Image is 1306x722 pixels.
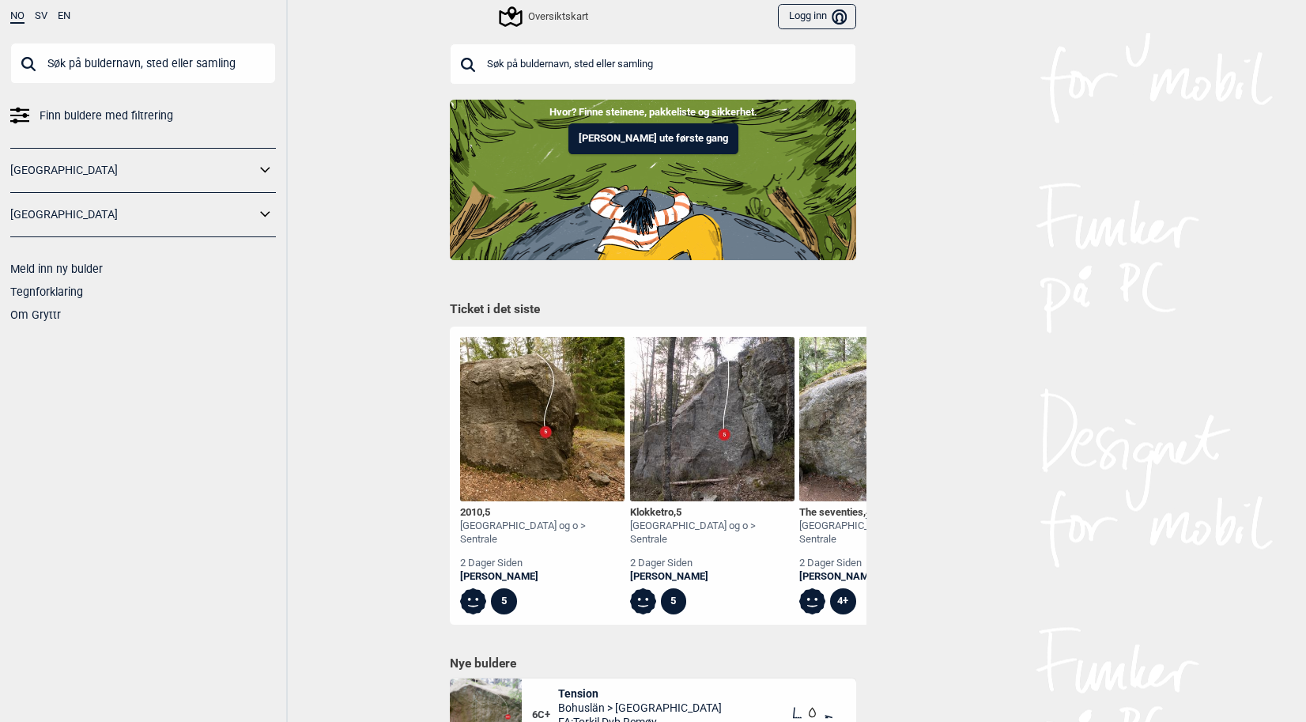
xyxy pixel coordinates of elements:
div: 2 dager siden [799,557,964,570]
span: 5 [676,506,681,518]
span: 6C+ [532,709,558,722]
img: Klokketro 210420 [630,337,795,501]
a: Finn buldere med filtrering [10,104,276,127]
div: 2010 , [460,506,625,520]
a: [PERSON_NAME] [460,570,625,584]
span: Finn buldere med filtrering [40,104,173,127]
p: Hvor? Finne steinene, pakkeliste og sikkerhet. [12,104,1294,120]
a: [GEOGRAPHIC_DATA] [10,203,255,226]
a: Meld inn ny bulder [10,263,103,275]
input: Søk på buldernavn, sted eller samling [10,43,276,84]
button: EN [58,10,70,22]
a: [PERSON_NAME] [799,570,964,584]
span: Bohuslän > [GEOGRAPHIC_DATA] [558,701,722,715]
div: [GEOGRAPHIC_DATA] og o > Sentrale [630,520,795,546]
div: 4+ [830,588,856,614]
div: [GEOGRAPHIC_DATA] og o > Sentrale [799,520,964,546]
img: The seventies 200524 [799,337,964,501]
h1: Ticket i det siste [450,301,856,319]
div: 5 [491,588,517,614]
div: 2 dager siden [630,557,795,570]
span: Tension [558,686,722,701]
a: [GEOGRAPHIC_DATA] [10,159,255,182]
div: Klokketro , [630,506,795,520]
a: Tegnforklaring [10,285,83,298]
div: 2 dager siden [460,557,625,570]
button: [PERSON_NAME] ute første gang [568,123,738,154]
button: Logg inn [778,4,856,30]
input: Søk på buldernavn, sted eller samling [450,43,856,85]
div: [GEOGRAPHIC_DATA] og o > Sentrale [460,520,625,546]
div: The seventies , Ψ [799,506,964,520]
a: [PERSON_NAME] [630,570,795,584]
button: SV [35,10,47,22]
img: 2010 201214 [460,337,625,501]
div: 5 [661,588,687,614]
span: 5 [485,506,490,518]
span: 4+ [866,506,877,519]
div: Oversiktskart [501,7,588,26]
button: NO [10,10,25,24]
h1: Nye buldere [450,656,856,671]
a: Om Gryttr [10,308,61,321]
img: Indoor to outdoor [450,100,856,259]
